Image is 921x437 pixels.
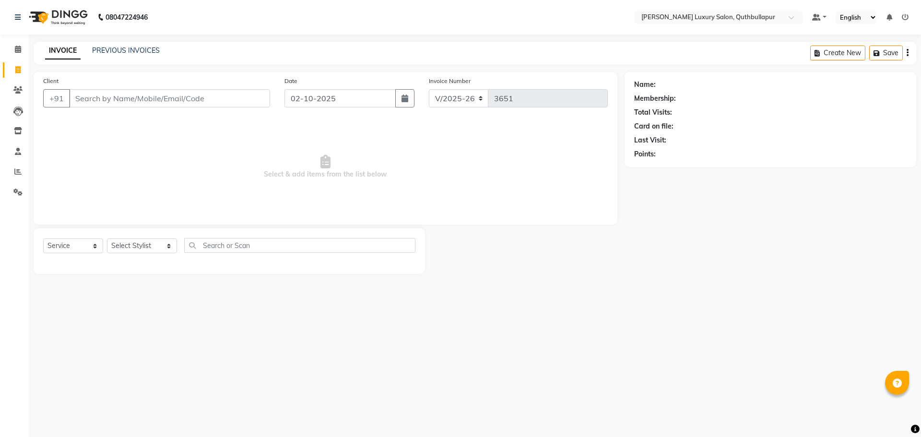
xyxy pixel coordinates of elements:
label: Client [43,77,59,85]
span: Select & add items from the list below [43,119,608,215]
input: Search or Scan [184,238,415,253]
div: Name: [634,80,656,90]
button: Create New [810,46,865,60]
button: +91 [43,89,70,107]
img: logo [24,4,90,31]
b: 08047224946 [106,4,148,31]
div: Card on file: [634,121,673,131]
input: Search by Name/Mobile/Email/Code [69,89,270,107]
a: PREVIOUS INVOICES [92,46,160,55]
iframe: chat widget [881,399,911,427]
div: Membership: [634,94,676,104]
label: Date [284,77,297,85]
div: Points: [634,149,656,159]
label: Invoice Number [429,77,471,85]
button: Save [869,46,903,60]
div: Last Visit: [634,135,666,145]
div: Total Visits: [634,107,672,118]
a: INVOICE [45,42,81,59]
